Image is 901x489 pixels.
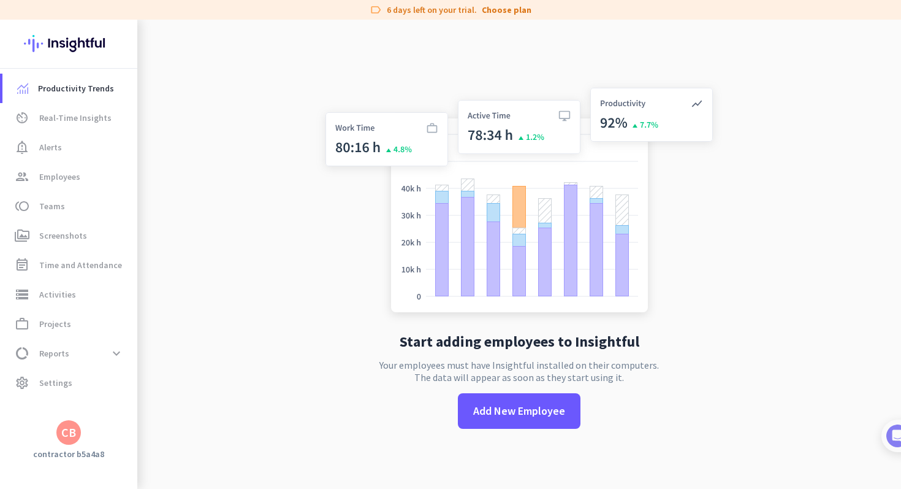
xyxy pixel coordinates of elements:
span: Employees [39,169,80,184]
span: Time and Attendance [39,258,122,272]
i: work_outline [15,317,29,331]
i: event_note [15,258,29,272]
span: Settings [39,375,72,390]
span: Projects [39,317,71,331]
a: menu-itemProductivity Trends [2,74,137,103]
div: CB [61,426,76,439]
i: label [370,4,382,16]
a: Choose plan [482,4,531,16]
img: Insightful logo [24,20,113,67]
a: settingsSettings [2,368,137,398]
a: av_timerReal-Time Insights [2,103,137,133]
span: Reports [39,346,69,361]
a: storageActivities [2,280,137,309]
i: notification_important [15,140,29,155]
i: toll [15,199,29,214]
button: expand_more [105,342,127,364]
span: Real-Time Insights [39,110,112,125]
a: work_outlineProjects [2,309,137,339]
i: storage [15,287,29,302]
span: Activities [39,287,76,302]
a: perm_mediaScreenshots [2,221,137,250]
a: data_usageReportsexpand_more [2,339,137,368]
i: settings [15,375,29,390]
p: Your employees must have Insightful installed on their computers. The data will appear as soon as... [379,359,659,383]
a: event_noteTime and Attendance [2,250,137,280]
span: Productivity Trends [38,81,114,96]
h2: Start adding employees to Insightful [400,334,639,349]
span: Alerts [39,140,62,155]
i: data_usage [15,346,29,361]
img: no-search-results [316,80,722,325]
i: av_timer [15,110,29,125]
span: Screenshots [39,228,87,243]
i: group [15,169,29,184]
a: groupEmployees [2,162,137,191]
i: perm_media [15,228,29,243]
button: Add New Employee [458,393,580,429]
img: menu-item [17,83,28,94]
span: Teams [39,199,65,214]
a: notification_importantAlerts [2,133,137,162]
a: tollTeams [2,191,137,221]
span: Add New Employee [473,403,565,419]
